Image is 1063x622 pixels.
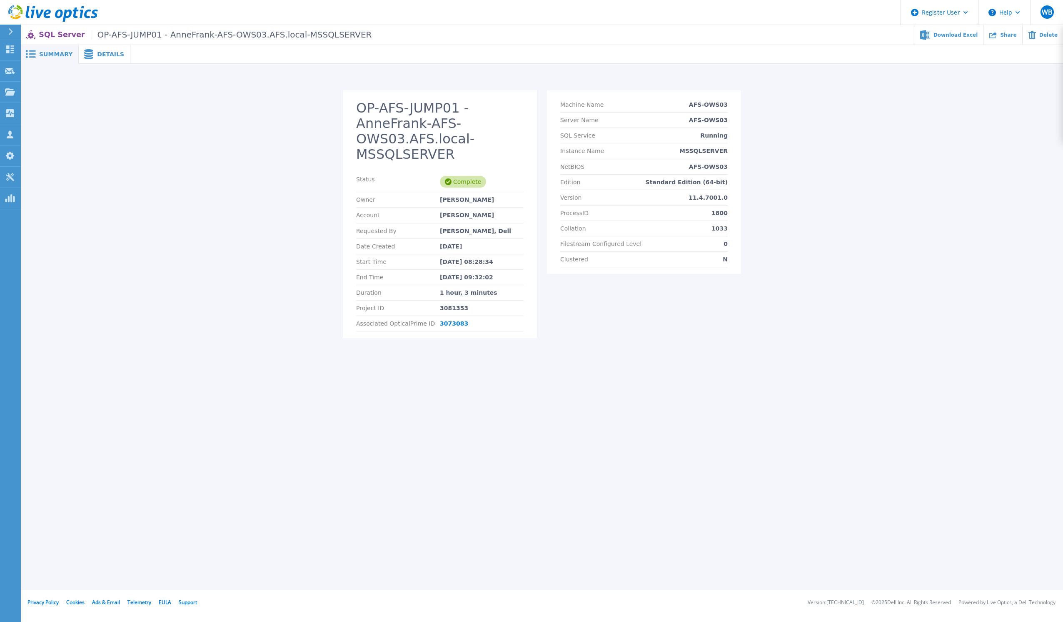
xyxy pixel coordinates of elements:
a: EULA [159,599,171,606]
p: Server Name [560,117,599,123]
p: SQL Service [560,132,595,139]
p: Standard Edition (64-bit) [646,179,728,186]
a: Privacy Policy [27,599,59,606]
div: [PERSON_NAME], Dell [440,228,524,234]
div: 1 hour, 3 minutes [440,289,524,296]
p: Date Created [356,243,440,250]
li: Powered by Live Optics, a Dell Technology [958,600,1056,605]
p: 1800 [711,210,728,216]
p: Machine Name [560,101,604,108]
p: Collation [560,225,586,232]
div: Complete [440,176,486,188]
p: Start Time [356,258,440,265]
a: 3073083 [440,320,468,327]
p: Requested By [356,228,440,234]
span: Share [1000,33,1016,38]
div: [DATE] 08:28:34 [440,258,524,265]
div: [DATE] 09:32:02 [440,274,524,281]
span: Summary [39,51,72,57]
p: 11.4.7001.0 [689,194,728,201]
span: Details [97,51,124,57]
p: ProcessID [560,210,589,216]
h2: OP-AFS-JUMP01 - AnneFrank-AFS-OWS03.AFS.local-MSSQLSERVER [356,100,524,162]
p: Associated OpticalPrime ID [356,320,440,327]
div: [PERSON_NAME] [440,196,524,203]
p: Owner [356,196,440,203]
p: Project ID [356,305,440,311]
a: Telemetry [127,599,151,606]
p: Status [356,176,440,188]
p: 1033 [711,225,728,232]
span: Delete [1039,33,1058,38]
p: AFS-OWS03 [689,117,728,123]
p: Instance Name [560,148,604,154]
p: Version [560,194,581,201]
p: Running [701,132,728,139]
p: AFS-OWS03 [689,101,728,108]
p: MSSQLSERVER [679,148,728,154]
li: Version: [TECHNICAL_ID] [808,600,864,605]
p: N [723,256,728,263]
p: Duration [356,289,440,296]
p: Edition [560,179,580,186]
p: Account [356,212,440,218]
p: AFS-OWS03 [689,163,728,170]
a: Support [179,599,197,606]
p: Clustered [560,256,588,263]
div: [DATE] [440,243,524,250]
div: 3081353 [440,305,524,311]
a: Ads & Email [92,599,120,606]
p: Filestream Configured Level [560,241,641,247]
p: 0 [724,241,728,247]
p: NetBIOS [560,163,584,170]
div: [PERSON_NAME] [440,212,524,218]
p: SQL Server [39,30,372,40]
span: WB [1042,9,1052,15]
a: Cookies [66,599,85,606]
li: © 2025 Dell Inc. All Rights Reserved [871,600,951,605]
span: OP-AFS-JUMP01 - AnneFrank-AFS-OWS03.AFS.local-MSSQLSERVER [92,30,372,40]
p: End Time [356,274,440,281]
span: Download Excel [933,33,978,38]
